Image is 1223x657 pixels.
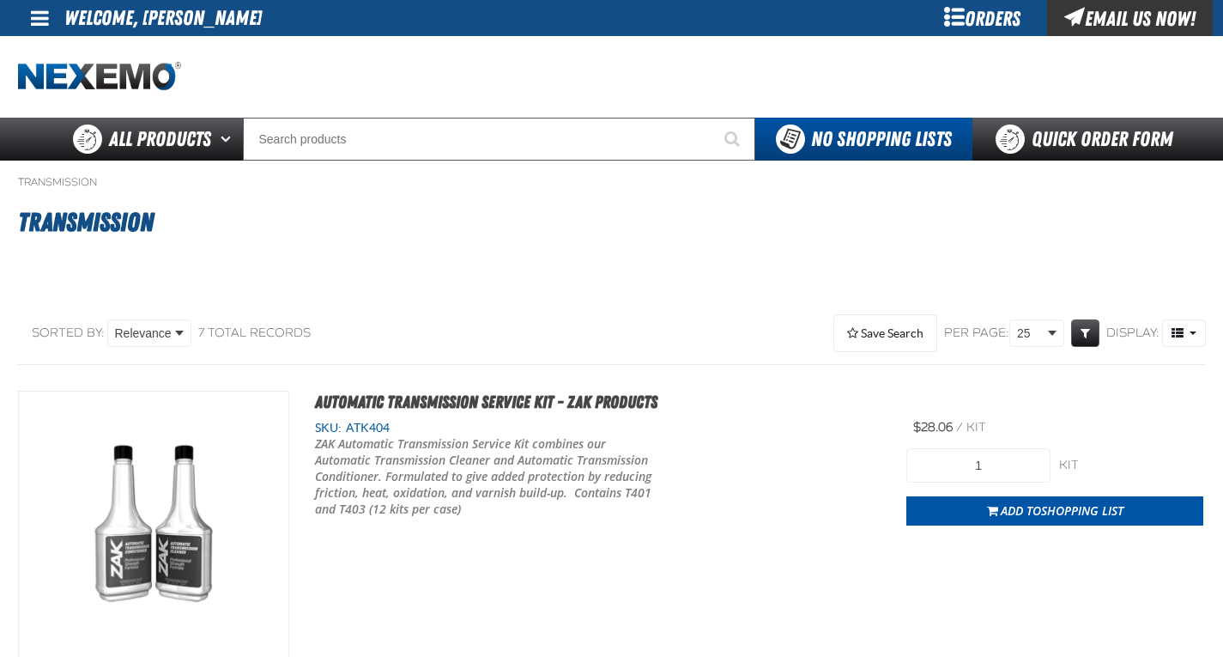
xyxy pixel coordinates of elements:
p: ZAK Automatic Transmission Service Kit combines our Automatic Transmission Cleaner and Automatic ... [315,436,655,517]
a: Home [18,62,181,92]
span: 25 [1017,325,1044,343]
div: 7 total records [198,325,311,342]
button: You do not have available Shopping Lists. Open to Create a New List [755,118,972,161]
h1: Transmission [18,199,1206,246]
a: Transmission [18,175,97,189]
span: Save Search [861,326,923,340]
nav: Breadcrumbs [18,175,1206,189]
button: Add toShopping List [906,496,1203,526]
span: / [956,420,963,435]
a: Automatic Transmission Service Kit - ZAK Products [315,392,657,412]
a: Expand or Collapse Grid Filters [1071,319,1099,347]
div: SKU: [315,420,881,436]
span: $28.06 [913,420,953,435]
div: kit [1059,458,1203,474]
span: ATK404 [342,421,390,435]
input: Search [243,118,755,161]
img: Nexemo logo [18,62,181,92]
span: kit [966,420,986,435]
input: Product Quantity [906,448,1050,483]
button: Start Searching [712,118,755,161]
span: Product Grid Views Toolbar [1163,320,1205,346]
span: No Shopping Lists [811,127,952,151]
span: Relevance [115,325,172,343]
span: Sorted By: [32,325,105,340]
span: Add to [1001,502,1123,519]
button: Product Grid Views Toolbar [1162,319,1206,347]
button: Expand or Collapse Saved Search drop-down to save a search query [833,314,937,352]
span: Display: [1106,325,1159,340]
span: Per page: [944,325,1009,342]
a: Quick Order Form [972,118,1205,161]
span: Shopping List [1041,502,1123,519]
span: All Products [109,124,211,155]
button: Open All Products pages [215,118,243,161]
